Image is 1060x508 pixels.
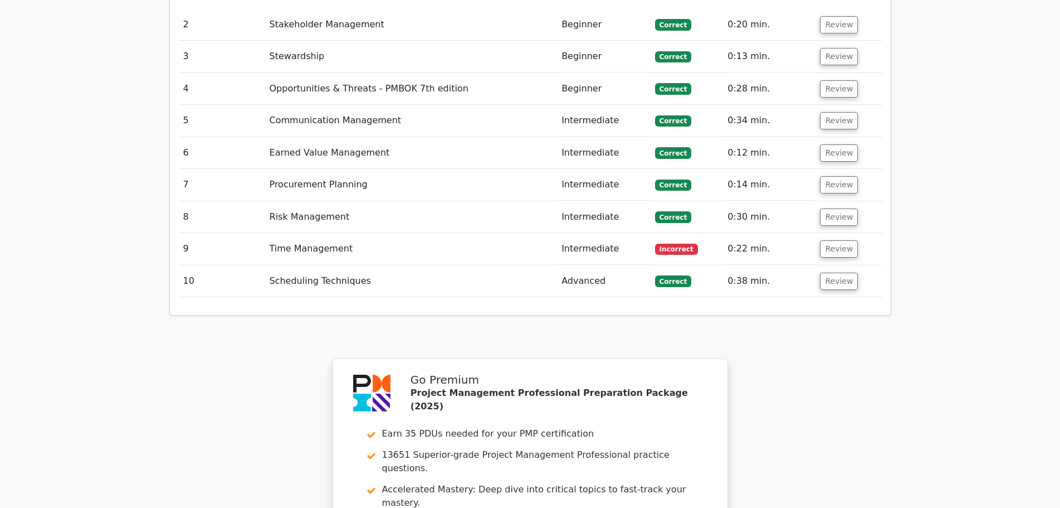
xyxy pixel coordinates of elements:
[557,169,651,201] td: Intermediate
[557,233,651,265] td: Intermediate
[820,240,858,258] button: Review
[179,233,265,265] td: 9
[655,275,691,287] span: Correct
[557,137,651,169] td: Intermediate
[557,265,651,297] td: Advanced
[655,51,691,62] span: Correct
[265,41,558,72] td: Stewardship
[179,41,265,72] td: 3
[820,80,858,98] button: Review
[179,265,265,297] td: 10
[655,83,691,94] span: Correct
[820,176,858,193] button: Review
[820,48,858,65] button: Review
[179,137,265,169] td: 6
[179,9,265,41] td: 2
[723,9,815,41] td: 0:20 min.
[655,19,691,30] span: Correct
[179,201,265,233] td: 8
[265,105,558,137] td: Communication Management
[820,209,858,226] button: Review
[655,147,691,158] span: Correct
[179,73,265,105] td: 4
[723,233,815,265] td: 0:22 min.
[265,9,558,41] td: Stakeholder Management
[820,16,858,33] button: Review
[265,169,558,201] td: Procurement Planning
[723,201,815,233] td: 0:30 min.
[723,41,815,72] td: 0:13 min.
[655,115,691,127] span: Correct
[655,180,691,191] span: Correct
[265,233,558,265] td: Time Management
[723,169,815,201] td: 0:14 min.
[265,201,558,233] td: Risk Management
[723,105,815,137] td: 0:34 min.
[557,9,651,41] td: Beginner
[265,73,558,105] td: Opportunities & Threats - PMBOK 7th edition
[557,41,651,72] td: Beginner
[723,73,815,105] td: 0:28 min.
[179,169,265,201] td: 7
[557,105,651,137] td: Intermediate
[655,244,698,255] span: Incorrect
[557,73,651,105] td: Beginner
[820,144,858,162] button: Review
[723,137,815,169] td: 0:12 min.
[820,112,858,129] button: Review
[655,211,691,222] span: Correct
[820,273,858,290] button: Review
[179,105,265,137] td: 5
[723,265,815,297] td: 0:38 min.
[265,265,558,297] td: Scheduling Techniques
[265,137,558,169] td: Earned Value Management
[557,201,651,233] td: Intermediate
